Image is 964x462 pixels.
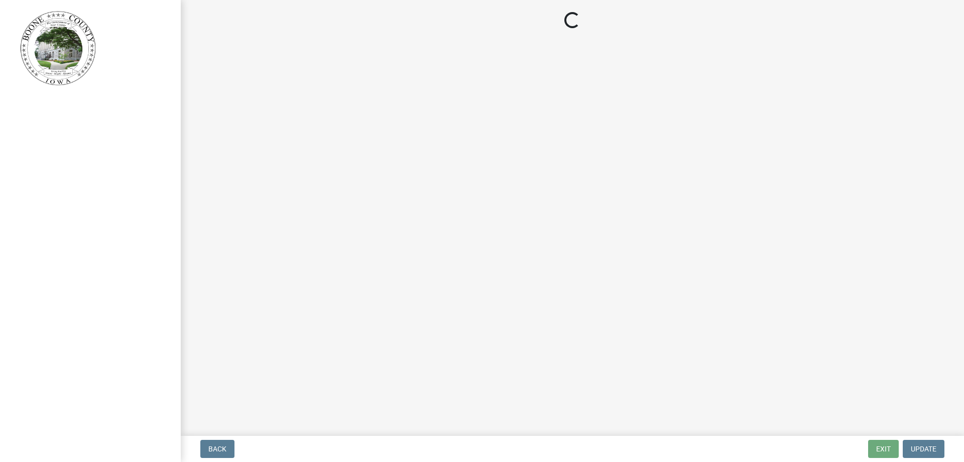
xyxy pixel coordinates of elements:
[208,445,226,453] span: Back
[868,440,899,458] button: Exit
[200,440,234,458] button: Back
[903,440,944,458] button: Update
[911,445,936,453] span: Update
[20,11,96,86] img: Boone County, Iowa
